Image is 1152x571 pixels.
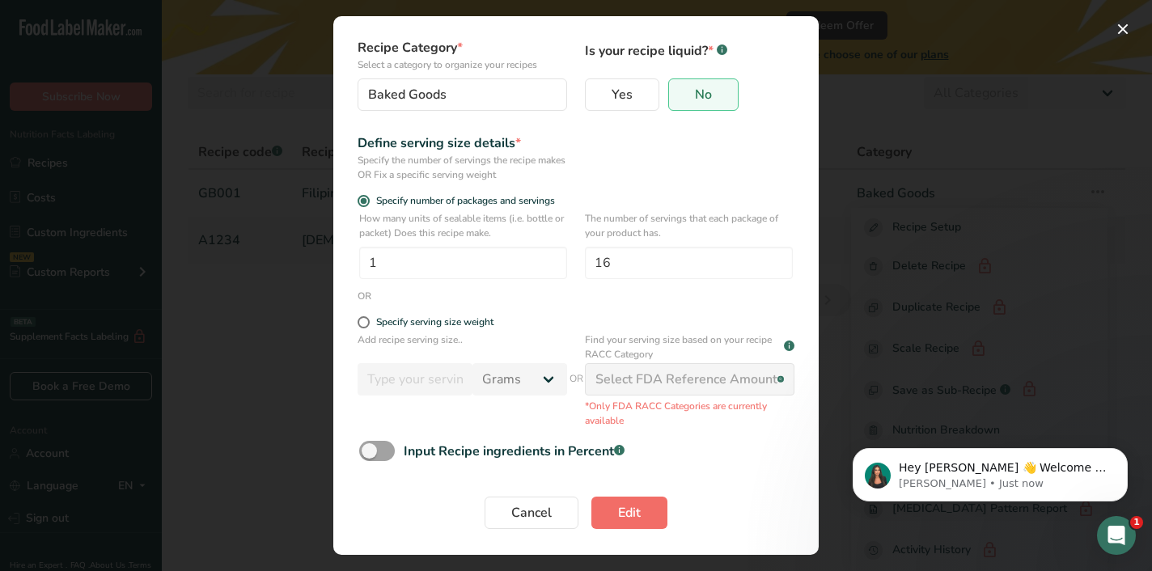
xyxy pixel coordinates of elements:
span: No [695,87,712,103]
p: Find your serving size based on your recipe RACC Category [585,332,781,362]
div: Select FDA Reference Amount [595,370,777,389]
span: Yes [612,87,633,103]
div: Specify serving size weight [376,316,493,328]
button: Cancel [485,497,578,529]
button: Baked Goods [358,78,567,111]
p: How many units of sealable items (i.e. bottle or packet) Does this recipe make. [359,211,567,240]
iframe: Intercom live chat [1097,516,1136,555]
p: The number of servings that each package of your product has. [585,211,793,240]
span: OR [570,358,583,428]
span: Edit [618,503,641,522]
div: Input Recipe ingredients in Percent [404,442,625,461]
div: OR [358,289,371,303]
span: Baked Goods [368,85,447,104]
input: Type your serving size here [358,363,472,395]
p: Add recipe serving size.. [358,332,567,357]
label: Recipe Category [358,38,567,72]
p: *Only FDA RACC Categories are currently available [585,399,794,428]
button: Edit [591,497,667,529]
iframe: Intercom notifications message [828,414,1152,527]
div: Specify the number of servings the recipe makes OR Fix a specific serving weight [358,153,567,182]
div: Define serving size details [358,133,567,153]
p: Select a category to organize your recipes [358,57,567,72]
span: Specify number of packages and servings [370,195,555,207]
span: 1 [1130,516,1143,529]
span: Cancel [511,503,552,522]
p: Is your recipe liquid? [585,38,794,61]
